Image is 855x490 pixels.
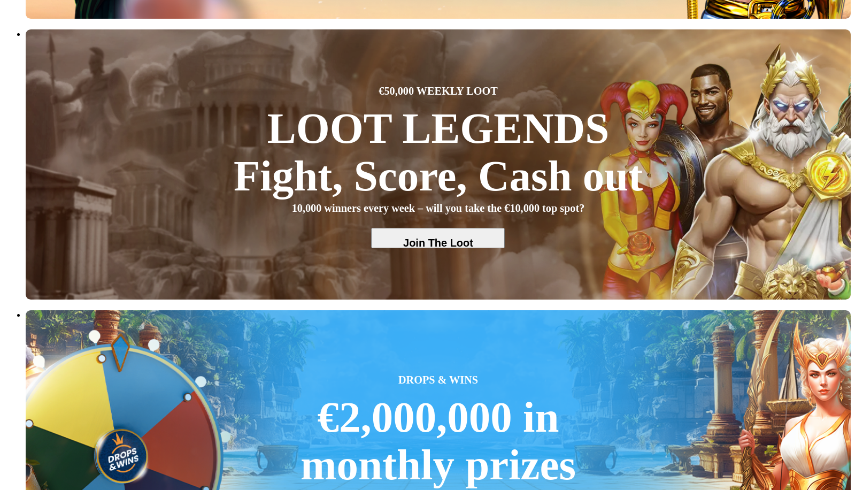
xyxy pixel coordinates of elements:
span: Join The Loot [386,237,490,250]
span: 10,000 winners every week – will you take the €10,000 top spot? [292,200,585,216]
span: DROPS & WINS [398,372,478,388]
div: LOOT LEGENDS Fight, Score, Cash out [234,105,643,200]
div: €2,000,000 in monthly prizes [301,394,576,489]
span: €50,000 WEEKLY LOOT [379,83,497,99]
